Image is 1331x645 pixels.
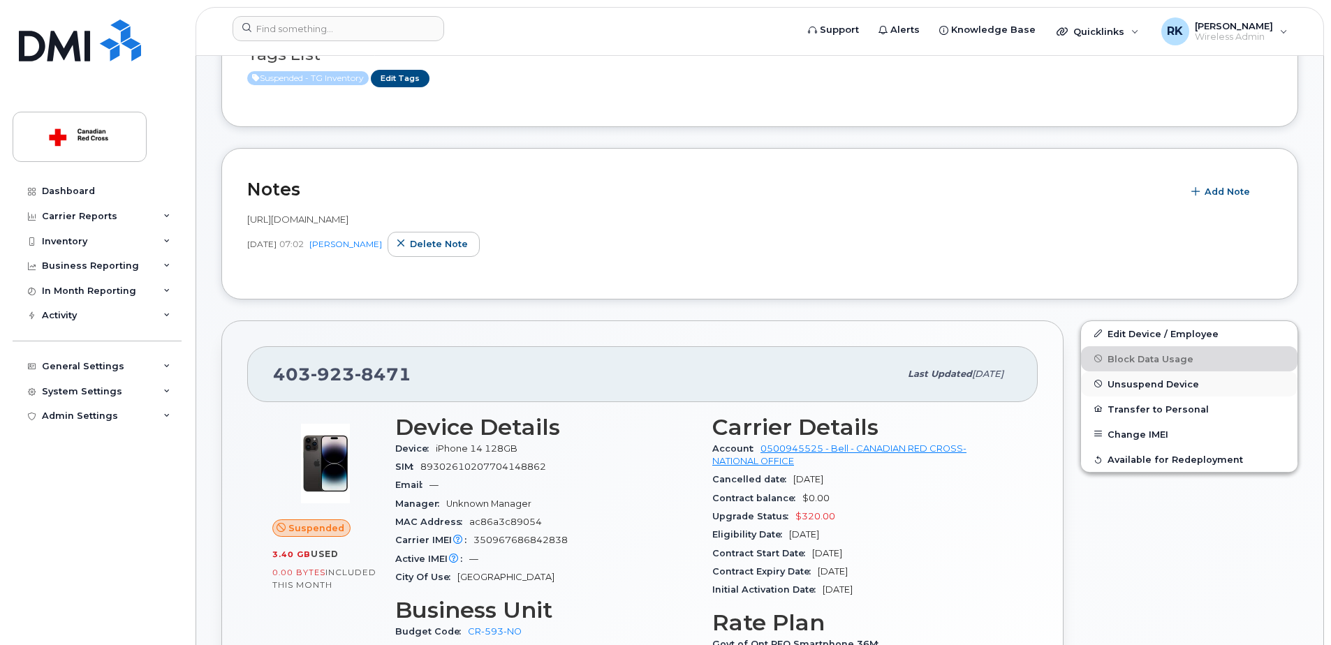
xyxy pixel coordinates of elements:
span: Last updated [908,369,972,379]
span: Add Note [1205,185,1250,198]
span: [DATE] [247,238,277,250]
div: Reza Khorrami [1152,17,1297,45]
span: $320.00 [795,511,835,521]
a: Edit Device / Employee [1081,321,1297,346]
span: 923 [311,364,355,385]
span: — [469,554,478,564]
span: Support [820,23,859,37]
span: [DATE] [793,474,823,484]
span: Budget Code [395,626,468,637]
span: [DATE] [972,369,1003,379]
span: Cancelled date [712,474,793,484]
span: 3.40 GB [272,549,311,559]
span: Wireless Admin [1195,31,1273,43]
span: Alerts [890,23,920,37]
a: CR-593-NO [468,626,522,637]
span: Quicklinks [1073,26,1124,37]
span: iPhone 14 128GB [436,443,517,454]
span: 403 [273,364,411,385]
span: 89302610207704148862 [420,461,546,472]
input: Find something... [233,16,444,41]
span: 0.00 Bytes [272,568,325,577]
h3: Device Details [395,415,696,440]
span: Email [395,480,429,490]
span: Active [247,71,369,85]
h3: Carrier Details [712,415,1013,440]
button: Unsuspend Device [1081,371,1297,396]
span: [DATE] [818,566,848,577]
span: Account [712,443,760,454]
span: MAC Address [395,517,469,527]
span: Active IMEI [395,554,469,564]
span: Device [395,443,436,454]
span: Contract Expiry Date [712,566,818,577]
button: Block Data Usage [1081,346,1297,371]
span: Upgrade Status [712,511,795,521]
a: Alerts [869,16,929,44]
span: Unknown Manager [446,498,531,509]
h2: Notes [247,179,1175,200]
span: $0.00 [802,493,830,503]
button: Delete note [388,232,480,257]
button: Add Note [1182,179,1262,205]
span: [URL][DOMAIN_NAME] [247,214,348,225]
span: [GEOGRAPHIC_DATA] [457,572,554,582]
button: Change IMEI [1081,422,1297,447]
div: Quicklinks [1047,17,1149,45]
span: Eligibility Date [712,529,789,540]
button: Available for Redeployment [1081,447,1297,472]
a: Edit Tags [371,70,429,87]
span: — [429,480,439,490]
h3: Rate Plan [712,610,1013,635]
span: Carrier IMEI [395,535,473,545]
span: used [311,549,339,559]
a: [PERSON_NAME] [309,239,382,249]
h3: Tags List [247,46,1272,64]
a: Support [798,16,869,44]
span: [DATE] [812,548,842,558]
a: 0500945525 - Bell - CANADIAN RED CROSS- NATIONAL OFFICE [712,443,966,466]
span: Knowledge Base [951,23,1036,37]
img: image20231002-3703462-njx0qo.jpeg [284,422,367,505]
span: 350967686842838 [473,535,568,545]
span: Contract Start Date [712,548,812,558]
span: Delete note [410,237,468,251]
span: [DATE] [789,529,819,540]
h3: Business Unit [395,598,696,623]
span: Contract balance [712,493,802,503]
span: Unsuspend Device [1108,378,1199,389]
button: Transfer to Personal [1081,396,1297,422]
span: Initial Activation Date [712,584,823,595]
span: [PERSON_NAME] [1195,20,1273,31]
span: 8471 [355,364,411,385]
span: Manager [395,498,446,509]
span: ac86a3c89054 [469,517,542,527]
span: SIM [395,461,420,472]
span: 07:02 [279,238,304,250]
span: City Of Use [395,572,457,582]
span: Suspended [288,521,344,535]
span: [DATE] [823,584,853,595]
span: RK [1167,23,1183,40]
a: Knowledge Base [929,16,1045,44]
span: Available for Redeployment [1108,454,1243,465]
span: included this month [272,567,376,590]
